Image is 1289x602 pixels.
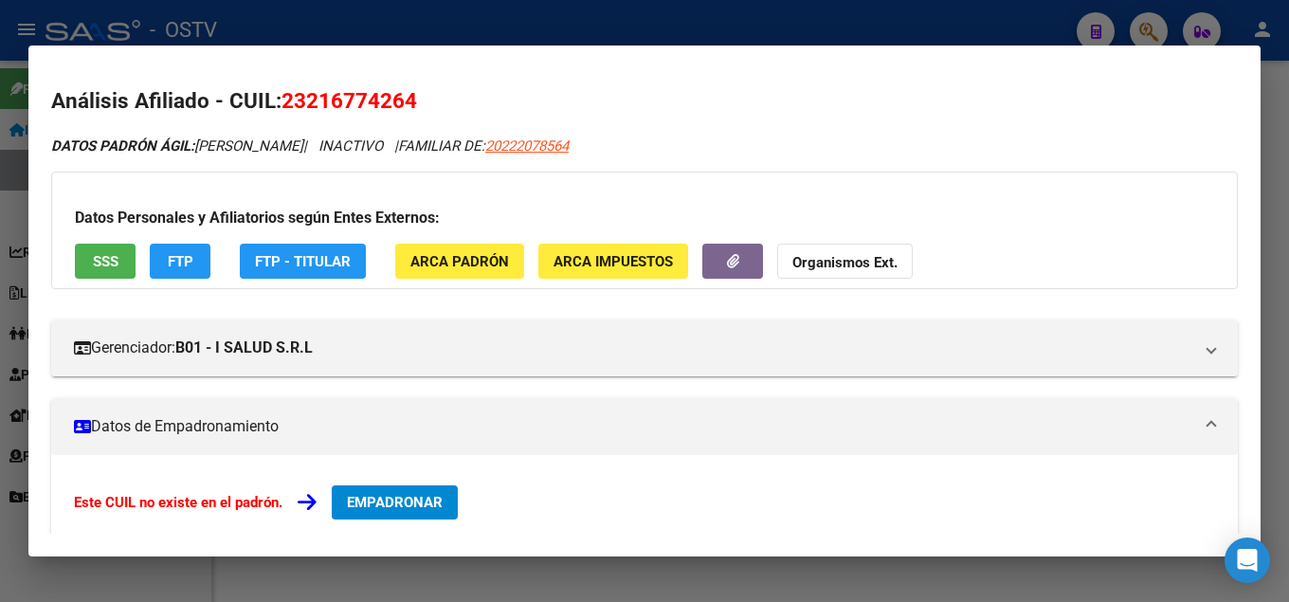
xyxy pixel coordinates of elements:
[51,137,303,155] span: [PERSON_NAME]
[398,137,569,155] span: FAMILIAR DE:
[74,337,1192,359] mat-panel-title: Gerenciador:
[240,244,366,279] button: FTP - Titular
[93,253,118,270] span: SSS
[51,319,1238,376] mat-expansion-panel-header: Gerenciador:B01 - I SALUD S.R.L
[168,253,193,270] span: FTP
[792,254,898,271] strong: Organismos Ext.
[538,244,688,279] button: ARCA Impuestos
[410,253,509,270] span: ARCA Padrón
[51,85,1238,118] h2: Análisis Afiliado - CUIL:
[332,485,458,520] button: EMPADRONAR
[51,137,569,155] i: | INACTIVO |
[485,137,569,155] span: 20222078564
[51,398,1238,455] mat-expansion-panel-header: Datos de Empadronamiento
[51,455,1238,592] div: Datos de Empadronamiento
[75,244,136,279] button: SSS
[150,244,210,279] button: FTP
[74,415,1192,438] mat-panel-title: Datos de Empadronamiento
[281,88,417,113] span: 23216774264
[74,494,282,511] strong: Este CUIL no existe en el padrón.
[51,137,194,155] strong: DATOS PADRÓN ÁGIL:
[777,244,913,279] button: Organismos Ext.
[347,494,443,511] span: EMPADRONAR
[175,337,313,359] strong: B01 - I SALUD S.R.L
[554,253,673,270] span: ARCA Impuestos
[395,244,524,279] button: ARCA Padrón
[75,207,1214,229] h3: Datos Personales y Afiliatorios según Entes Externos:
[255,253,351,270] span: FTP - Titular
[1225,538,1270,583] div: Open Intercom Messenger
